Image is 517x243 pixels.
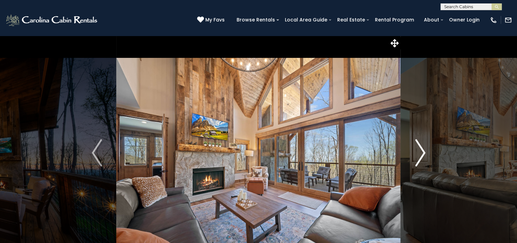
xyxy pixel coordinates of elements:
img: phone-regular-white.png [490,16,497,24]
a: Browse Rentals [233,15,278,25]
img: White-1-2.png [5,13,99,27]
a: Local Area Guide [281,15,331,25]
a: About [420,15,443,25]
img: mail-regular-white.png [504,16,512,24]
a: Real Estate [334,15,368,25]
img: arrow [415,139,425,166]
a: Owner Login [446,15,483,25]
span: My Favs [205,16,225,23]
a: Rental Program [372,15,417,25]
a: My Favs [197,16,226,24]
img: arrow [92,139,102,166]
